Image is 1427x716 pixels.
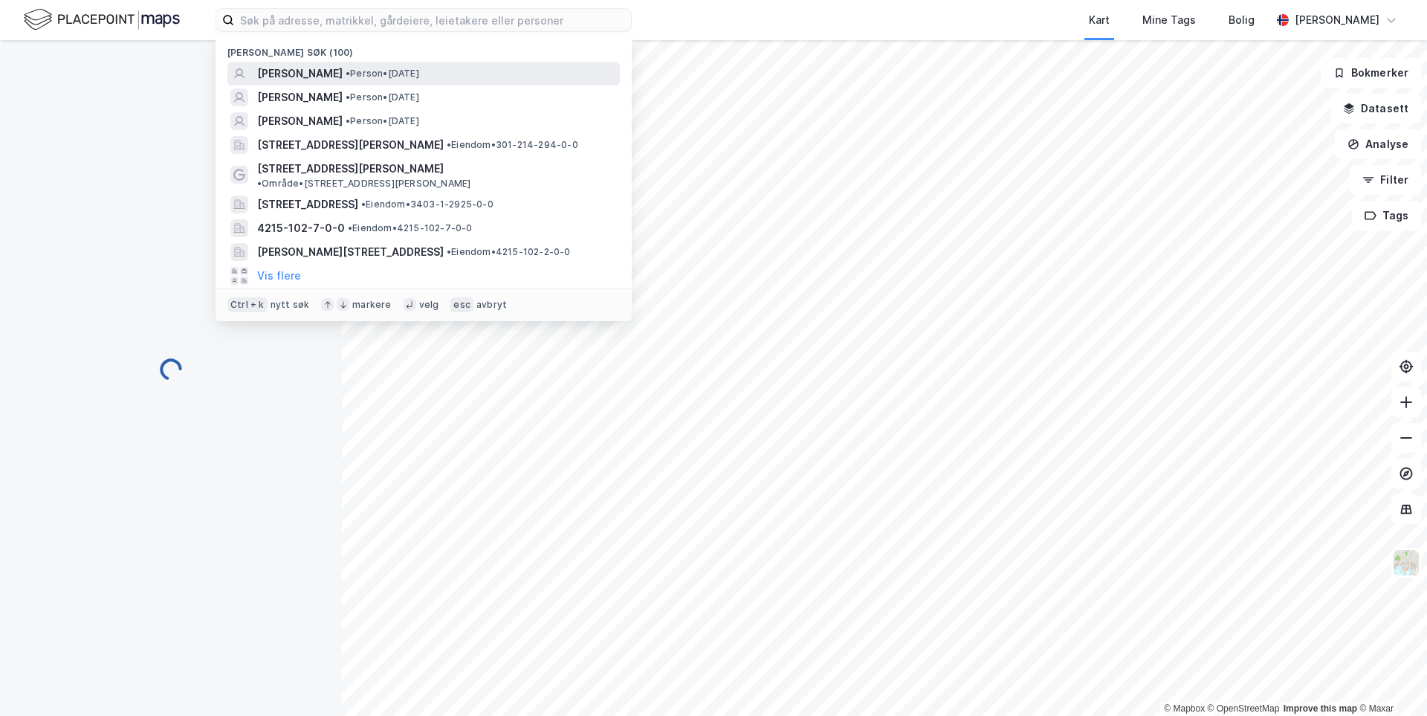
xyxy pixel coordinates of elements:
span: Område • [STREET_ADDRESS][PERSON_NAME] [257,178,470,190]
span: [STREET_ADDRESS][PERSON_NAME] [257,160,444,178]
div: Bolig [1229,11,1255,29]
button: Datasett [1330,94,1421,123]
img: Z [1392,549,1420,577]
div: esc [450,297,473,312]
a: Mapbox [1164,703,1205,714]
span: [STREET_ADDRESS][PERSON_NAME] [257,136,444,154]
a: Improve this map [1284,703,1357,714]
div: Ctrl + k [227,297,268,312]
span: • [447,139,451,150]
button: Analyse [1335,129,1421,159]
span: [PERSON_NAME] [257,65,343,83]
iframe: Chat Widget [1353,645,1427,716]
div: avbryt [476,299,507,311]
span: • [346,115,350,126]
button: Tags [1352,201,1421,230]
div: nytt søk [271,299,310,311]
span: [STREET_ADDRESS] [257,196,358,213]
img: spinner.a6d8c91a73a9ac5275cf975e30b51cfb.svg [159,358,183,381]
span: Eiendom • 4215-102-2-0-0 [447,246,571,258]
span: • [447,246,451,257]
span: • [346,68,350,79]
button: Filter [1350,165,1421,195]
div: [PERSON_NAME] [1295,11,1379,29]
div: markere [352,299,391,311]
span: Eiendom • 4215-102-7-0-0 [348,222,473,234]
button: Vis flere [257,267,301,285]
span: • [346,91,350,103]
span: [PERSON_NAME][STREET_ADDRESS] [257,243,444,261]
div: Mine Tags [1142,11,1196,29]
span: 4215-102-7-0-0 [257,219,345,237]
span: • [361,199,366,210]
span: Person • [DATE] [346,68,419,80]
span: Person • [DATE] [346,91,419,103]
div: Kart [1089,11,1110,29]
span: • [257,178,262,189]
img: logo.f888ab2527a4732fd821a326f86c7f29.svg [24,7,180,33]
a: OpenStreetMap [1208,703,1280,714]
button: Bokmerker [1321,58,1421,88]
div: velg [419,299,439,311]
span: • [348,222,352,233]
div: Kontrollprogram for chat [1353,645,1427,716]
span: Eiendom • 301-214-294-0-0 [447,139,578,151]
span: [PERSON_NAME] [257,88,343,106]
span: Eiendom • 3403-1-2925-0-0 [361,199,494,210]
span: Person • [DATE] [346,115,419,127]
input: Søk på adresse, matrikkel, gårdeiere, leietakere eller personer [234,9,631,31]
div: [PERSON_NAME] søk (100) [216,35,632,62]
span: [PERSON_NAME] [257,112,343,130]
